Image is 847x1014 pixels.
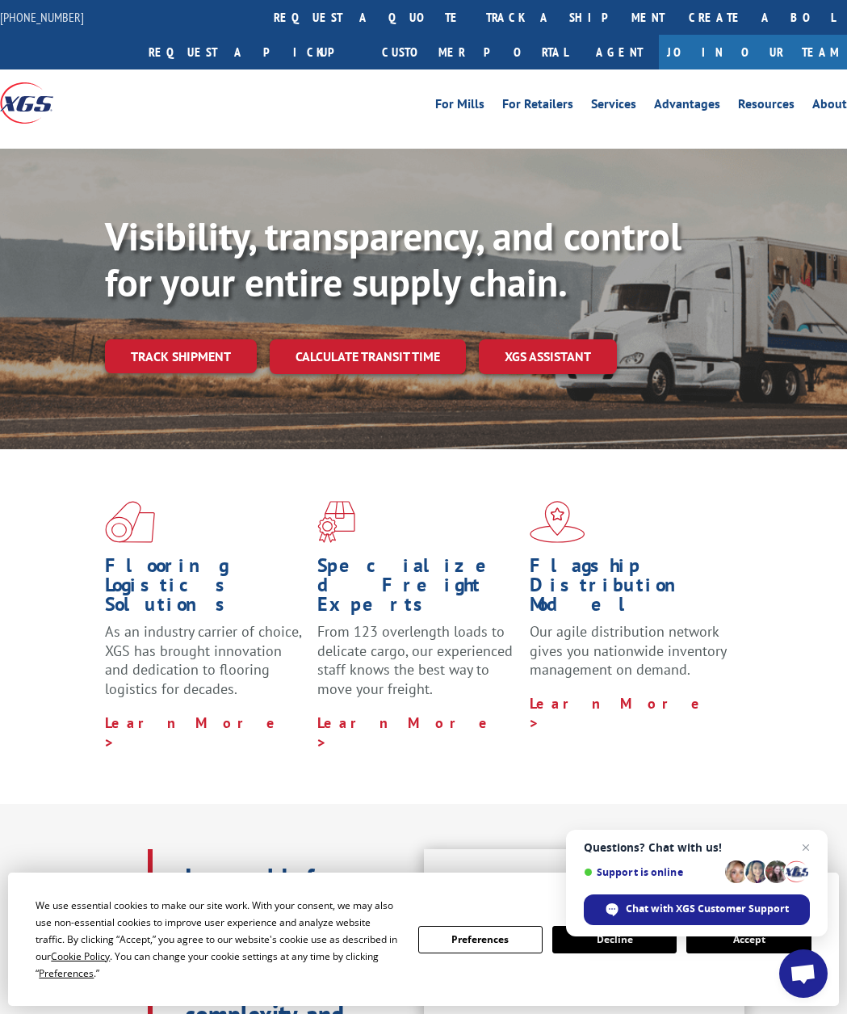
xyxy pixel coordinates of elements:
span: Questions? Chat with us! [584,841,810,854]
a: Resources [738,98,795,116]
a: Calculate transit time [270,339,466,374]
div: Chat with XGS Customer Support [584,894,810,925]
a: Agent [580,35,659,69]
img: xgs-icon-focused-on-flooring-red [317,501,355,543]
button: Accept [686,926,811,953]
span: Preferences [39,966,94,980]
h1: Flagship Distribution Model [530,556,730,622]
a: Request a pickup [136,35,370,69]
div: We use essential cookies to make our site work. With your consent, we may also use non-essential ... [36,897,398,982]
a: XGS ASSISTANT [479,339,617,374]
span: Close chat [796,838,816,857]
a: Track shipment [105,339,257,373]
a: Learn More > [530,694,707,732]
p: From 123 overlength loads to delicate cargo, our experienced staff knows the best way to move you... [317,622,518,713]
span: As an industry carrier of choice, XGS has brought innovation and dedication to flooring logistics... [105,622,301,698]
img: xgs-icon-total-supply-chain-intelligence-red [105,501,155,543]
a: Services [591,98,636,116]
a: For Mills [435,98,484,116]
b: Visibility, transparency, and control for your entire supply chain. [105,211,681,308]
a: Join Our Team [659,35,847,69]
div: Cookie Consent Prompt [8,873,839,1006]
span: Cookie Policy [51,949,110,963]
button: Preferences [418,926,543,953]
span: Our agile distribution network gives you nationwide inventory management on demand. [530,622,726,680]
span: Chat with XGS Customer Support [626,902,789,916]
span: Support is online [584,866,719,878]
div: Open chat [779,949,828,998]
a: Advantages [654,98,720,116]
button: Decline [552,926,677,953]
h1: Flooring Logistics Solutions [105,556,305,622]
a: Learn More > [105,713,282,751]
a: For Retailers [502,98,573,116]
a: Learn More > [317,713,494,751]
img: xgs-icon-flagship-distribution-model-red [530,501,585,543]
a: Customer Portal [370,35,580,69]
h1: Specialized Freight Experts [317,556,518,622]
a: About [812,98,847,116]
